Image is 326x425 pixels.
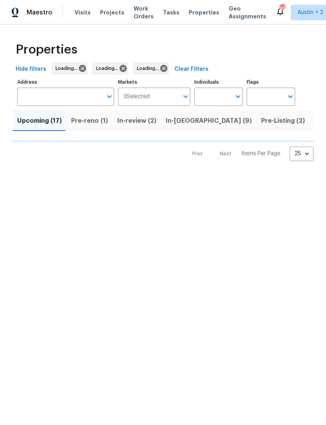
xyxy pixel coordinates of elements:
span: Loading... [137,65,162,72]
span: Upcoming (17) [17,115,62,126]
button: Clear Filters [171,62,211,77]
div: 49 [279,5,285,13]
span: 3 Selected [124,93,150,100]
nav: Pagination Navigation [185,147,313,161]
span: Properties [16,46,77,54]
div: 25 [290,143,313,164]
label: Flags [247,80,295,84]
span: In-[GEOGRAPHIC_DATA] (9) [166,115,252,126]
span: In-review (2) [117,115,156,126]
span: Tasks [163,10,179,15]
span: Properties [189,9,219,16]
span: Visits [75,9,91,16]
span: Loading... [96,65,121,72]
span: Austin + 2 [297,9,323,16]
label: Individuals [194,80,243,84]
label: Markets [118,80,191,84]
span: Pre-reno (1) [71,115,108,126]
div: Loading... [92,62,128,75]
span: Loading... [56,65,81,72]
span: Geo Assignments [229,5,266,20]
button: Open [180,91,191,102]
label: Address [17,80,114,84]
button: Open [233,91,244,102]
span: Clear Filters [174,65,208,74]
span: Maestro [27,9,52,16]
div: Loading... [52,62,88,75]
span: Pre-Listing (2) [261,115,305,126]
span: Hide filters [16,65,46,74]
div: Loading... [133,62,169,75]
button: Hide filters [13,62,49,77]
p: Items Per Page [241,150,280,158]
span: Work Orders [134,5,154,20]
span: Projects [100,9,124,16]
button: Open [285,91,296,102]
button: Open [104,91,115,102]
